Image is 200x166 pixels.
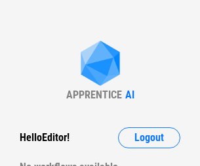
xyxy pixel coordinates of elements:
div: AI [125,89,134,101]
div: Hello Editor ! [20,127,70,148]
div: APPRENTICE [66,89,122,101]
img: Apprentice AI [74,41,127,89]
span: Logout [134,133,164,143]
button: Logout [118,127,180,148]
